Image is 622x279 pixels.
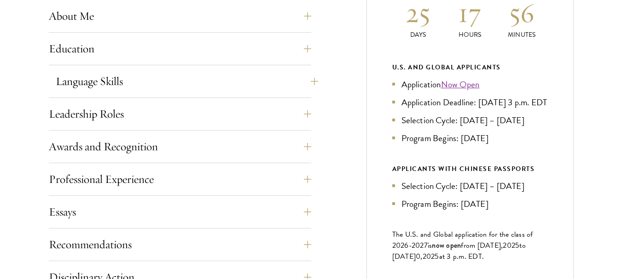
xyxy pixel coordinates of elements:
[392,197,548,211] li: Program Begins: [DATE]
[49,136,311,158] button: Awards and Recognition
[392,179,548,193] li: Selection Cycle: [DATE] – [DATE]
[404,240,408,251] span: 6
[409,240,424,251] span: -202
[392,229,533,251] span: The U.S. and Global application for the class of 202
[424,240,428,251] span: 7
[49,233,311,256] button: Recommendations
[420,251,422,262] span: ,
[392,131,548,145] li: Program Begins: [DATE]
[503,240,515,251] span: 202
[496,30,548,40] p: Minutes
[444,30,496,40] p: Hours
[49,103,311,125] button: Leadership Roles
[392,30,444,40] p: Days
[49,38,311,60] button: Education
[461,240,503,251] span: from [DATE],
[428,240,432,251] span: is
[435,251,439,262] span: 5
[392,163,548,175] div: APPLICANTS WITH CHINESE PASSPORTS
[441,78,480,91] a: Now Open
[439,251,484,262] span: at 3 p.m. EDT.
[392,96,548,109] li: Application Deadline: [DATE] 3 p.m. EDT
[432,240,461,251] span: now open
[56,70,318,92] button: Language Skills
[515,240,519,251] span: 5
[392,114,548,127] li: Selection Cycle: [DATE] – [DATE]
[392,62,548,73] div: U.S. and Global Applicants
[49,201,311,223] button: Essays
[392,240,526,262] span: to [DATE]
[416,251,420,262] span: 0
[392,78,548,91] li: Application
[49,168,311,190] button: Professional Experience
[49,5,311,27] button: About Me
[423,251,435,262] span: 202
